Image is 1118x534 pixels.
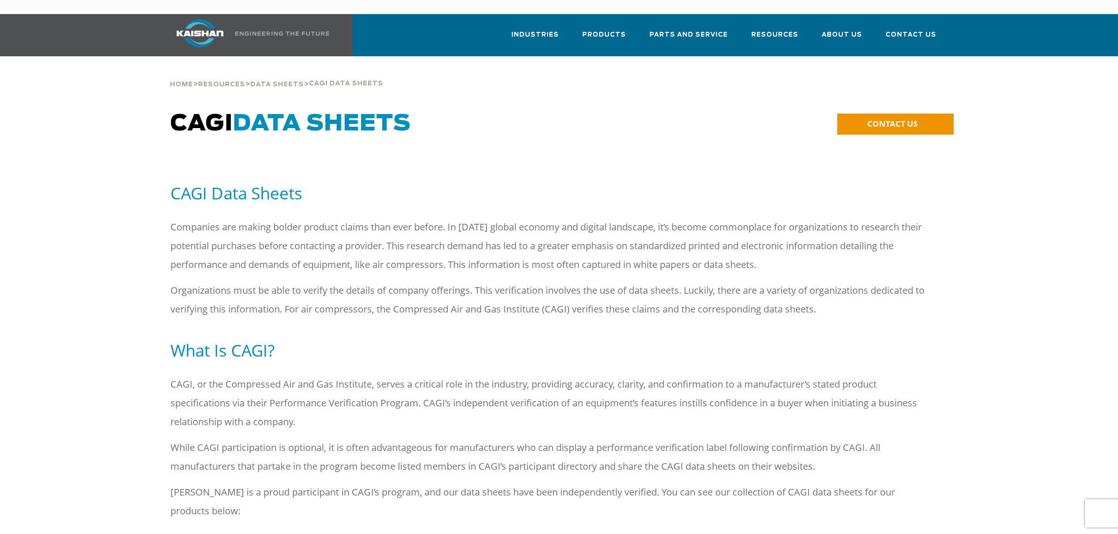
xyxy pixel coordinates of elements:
a: Products [582,23,626,54]
a: Parts and Service [649,23,728,54]
span: Home [170,82,193,88]
a: Resources [198,80,245,88]
p: CAGI, or the Compressed Air and Gas Institute, serves a critical role in the industry, providing ... [170,375,931,431]
a: Home [170,80,193,88]
span: Data Sheets [233,113,411,135]
span: About Us [822,30,862,40]
p: Organizations must be able to verify the details of company offerings. This verification involves... [170,281,931,319]
span: Resources [198,82,245,88]
h5: What Is CAGI? [170,340,948,361]
a: CONTACT US [837,114,954,135]
p: While CAGI participation is optional, it is often advantageous for manufacturers who can display ... [170,438,931,476]
img: kaishan logo [165,19,235,47]
a: Kaishan USA [165,14,331,56]
span: Parts and Service [649,30,728,40]
a: Contact Us [886,23,936,54]
span: Industries [511,30,559,40]
p: Companies are making bolder product claims than ever before. In [DATE] global economy and digital... [170,218,931,274]
a: About Us [822,23,862,54]
p: [PERSON_NAME] is a proud participant in CAGI’s program, and our data sheets have been independent... [170,483,931,520]
a: Industries [511,23,559,54]
div: > > > [170,56,383,92]
span: Data Sheets [250,82,304,88]
span: CONTACT US [867,118,918,129]
h5: CAGI Data Sheets [170,183,948,204]
span: CAGI [170,113,411,135]
span: Products [582,30,626,40]
img: Engineering the future [235,31,329,36]
span: Contact Us [886,30,936,40]
a: Resources [751,23,798,54]
a: Data Sheets [250,80,304,88]
span: Cagi Data Sheets [309,81,383,87]
span: Resources [751,30,798,40]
